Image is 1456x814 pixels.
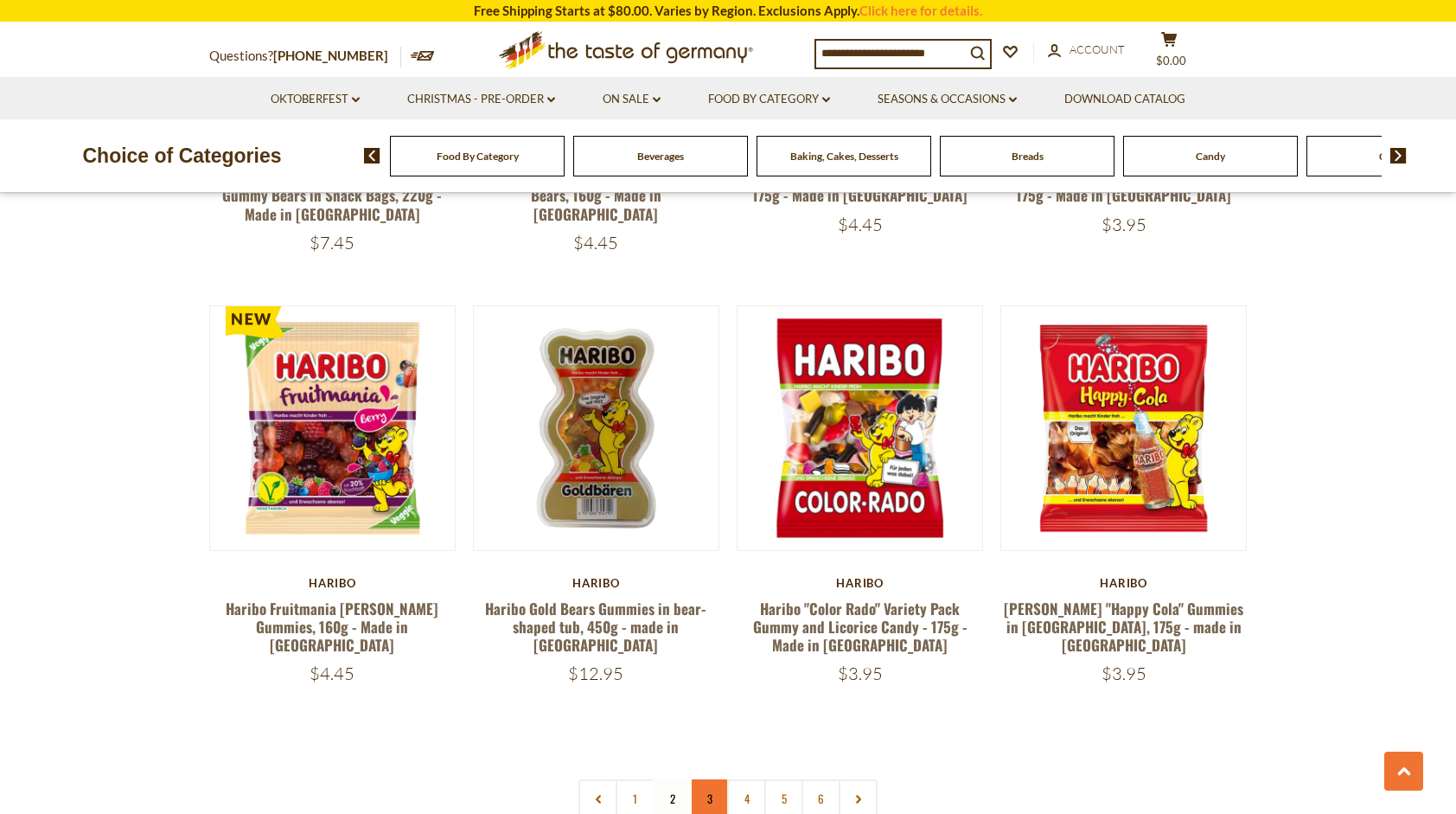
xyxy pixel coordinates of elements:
[485,598,706,657] a: Haribo Gold Bears Gummies in bear-shaped tub, 450g - made in [GEOGRAPHIC_DATA]
[474,306,718,551] img: Haribo
[407,90,555,109] a: Christmas - PRE-ORDER
[708,90,830,109] a: Food By Category
[573,232,618,253] span: $4.45
[1143,31,1195,74] button: $0.00
[637,150,684,163] a: Beverages
[437,150,519,163] a: Food By Category
[226,598,438,657] a: Haribo Fruitmania [PERSON_NAME] Gummies, 160g - Made in [GEOGRAPHIC_DATA]
[210,306,455,551] img: Haribo
[220,166,444,225] a: Haribo "Saft Bären Minis" Extra Juicy Gummy Bears in Snack Bags, 220g - Made in [GEOGRAPHIC_DATA]
[1004,598,1243,657] a: [PERSON_NAME] "Happy Cola" Gummies in [GEOGRAPHIC_DATA], 175g - made in [GEOGRAPHIC_DATA]
[753,598,967,657] a: Haribo "Color Rado" Variety Pack Gummy and Licorice Candy - 175g - Made in [GEOGRAPHIC_DATA]
[1048,41,1125,60] a: Account
[273,48,388,63] a: [PHONE_NUMBER]
[1196,150,1225,163] a: Candy
[209,45,401,67] p: Questions?
[1070,42,1125,56] span: Account
[493,166,699,225] a: Haribo "Milch Bären" Milk Gummy Bears, 160g - Made in [GEOGRAPHIC_DATA]
[1156,54,1186,67] span: $0.00
[473,576,719,590] div: Haribo
[737,576,983,590] div: Haribo
[1012,150,1044,163] a: Breads
[1000,576,1247,590] div: Haribo
[859,3,982,18] a: Click here for details.
[568,663,623,684] span: $12.95
[838,214,883,235] span: $4.45
[209,576,456,590] div: Haribo
[310,232,354,253] span: $7.45
[1102,663,1146,684] span: $3.95
[1390,148,1407,163] img: next arrow
[738,306,982,551] img: Haribo
[790,150,898,163] a: Baking, Cakes, Desserts
[271,90,360,109] a: Oktoberfest
[310,663,354,684] span: $4.45
[838,663,883,684] span: $3.95
[1001,306,1246,551] img: Haribo
[1102,214,1146,235] span: $3.95
[603,90,661,109] a: On Sale
[1064,90,1185,109] a: Download Catalog
[878,90,1017,109] a: Seasons & Occasions
[364,148,380,163] img: previous arrow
